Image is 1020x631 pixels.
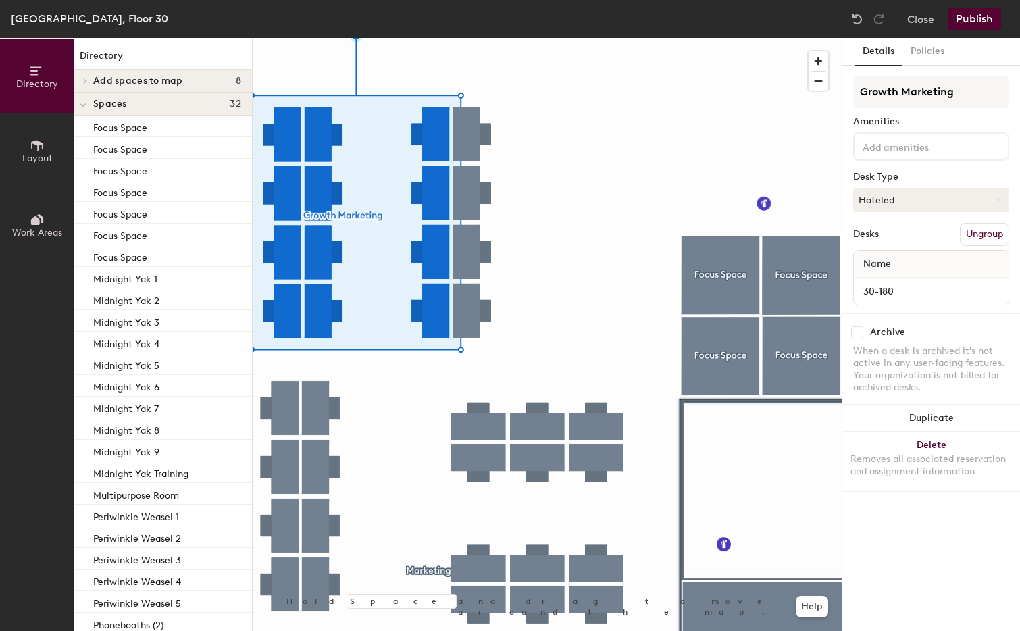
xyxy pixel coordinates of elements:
[855,38,902,66] button: Details
[93,334,159,350] p: Midnight Yak 4
[93,313,159,328] p: Midnight Yak 3
[93,161,147,177] p: Focus Space
[93,572,181,588] p: Periwinkle Weasel 4
[93,248,147,263] p: Focus Space
[93,291,159,307] p: Midnight Yak 2
[12,227,62,238] span: Work Areas
[16,78,58,90] span: Directory
[860,138,981,154] input: Add amenities
[93,183,147,199] p: Focus Space
[960,223,1009,246] button: Ungroup
[853,172,1009,182] div: Desk Type
[870,327,905,338] div: Archive
[93,443,159,458] p: Midnight Yak 9
[857,282,1006,301] input: Unnamed desk
[948,8,1001,30] button: Publish
[93,270,157,285] p: Midnight Yak 1
[74,49,252,70] h1: Directory
[850,12,864,26] img: Undo
[93,99,127,109] span: Spaces
[93,118,147,134] p: Focus Space
[872,12,886,26] img: Redo
[230,99,241,109] span: 32
[853,229,879,240] div: Desks
[93,76,183,86] span: Add spaces to map
[853,188,1009,212] button: Hoteled
[93,529,181,545] p: Periwinkle Weasel 2
[93,421,159,436] p: Midnight Yak 8
[93,507,179,523] p: Periwinkle Weasel 1
[93,594,181,609] p: Periwinkle Weasel 5
[93,399,159,415] p: Midnight Yak 7
[857,252,898,276] span: Name
[796,596,828,617] button: Help
[853,345,1009,394] div: When a desk is archived it's not active in any user-facing features. Your organization is not bil...
[850,453,1012,478] div: Removes all associated reservation and assignment information
[11,10,168,27] div: [GEOGRAPHIC_DATA], Floor 30
[93,615,163,631] p: Phonebooths (2)
[93,378,159,393] p: Midnight Yak 6
[93,205,147,220] p: Focus Space
[93,551,181,566] p: Periwinkle Weasel 3
[93,226,147,242] p: Focus Space
[93,140,147,155] p: Focus Space
[22,153,53,164] span: Layout
[236,76,241,86] span: 8
[842,432,1020,491] button: DeleteRemoves all associated reservation and assignment information
[842,405,1020,432] button: Duplicate
[907,8,934,30] button: Close
[93,356,159,372] p: Midnight Yak 5
[93,464,188,480] p: Midnight Yak Training
[93,486,179,501] p: Multipurpose Room
[902,38,952,66] button: Policies
[853,116,1009,127] div: Amenities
